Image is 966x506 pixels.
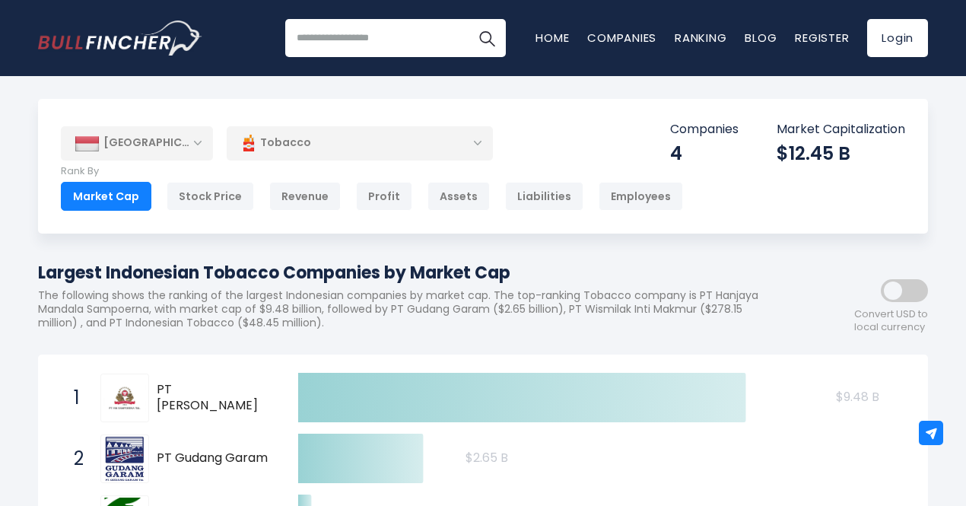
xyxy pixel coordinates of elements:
[599,182,683,211] div: Employees
[836,388,879,406] text: $9.48 B
[795,30,849,46] a: Register
[167,182,254,211] div: Stock Price
[157,382,272,414] span: PT [PERSON_NAME]
[675,30,726,46] a: Ranking
[587,30,656,46] a: Companies
[535,30,569,46] a: Home
[505,182,583,211] div: Liabilities
[854,308,928,334] span: Convert USD to local currency
[103,376,147,420] img: PT Hanjaya Mandala Sampoerna
[867,19,928,57] a: Login
[38,21,202,56] img: Bullfincher logo
[103,437,147,481] img: PT Gudang Garam
[38,21,202,56] a: Go to homepage
[466,449,508,466] text: $2.65 B
[356,182,412,211] div: Profit
[227,126,493,161] div: Tobacco
[157,450,272,466] span: PT Gudang Garam
[66,446,81,472] span: 2
[670,142,739,165] div: 4
[670,122,739,138] p: Companies
[38,260,791,285] h1: Largest Indonesian Tobacco Companies by Market Cap
[61,165,683,178] p: Rank By
[427,182,490,211] div: Assets
[66,385,81,411] span: 1
[777,142,905,165] div: $12.45 B
[777,122,905,138] p: Market Capitalization
[269,182,341,211] div: Revenue
[745,30,777,46] a: Blog
[468,19,506,57] button: Search
[61,182,151,211] div: Market Cap
[38,288,791,330] p: The following shows the ranking of the largest Indonesian companies by market cap. The top-rankin...
[61,126,213,160] div: [GEOGRAPHIC_DATA]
